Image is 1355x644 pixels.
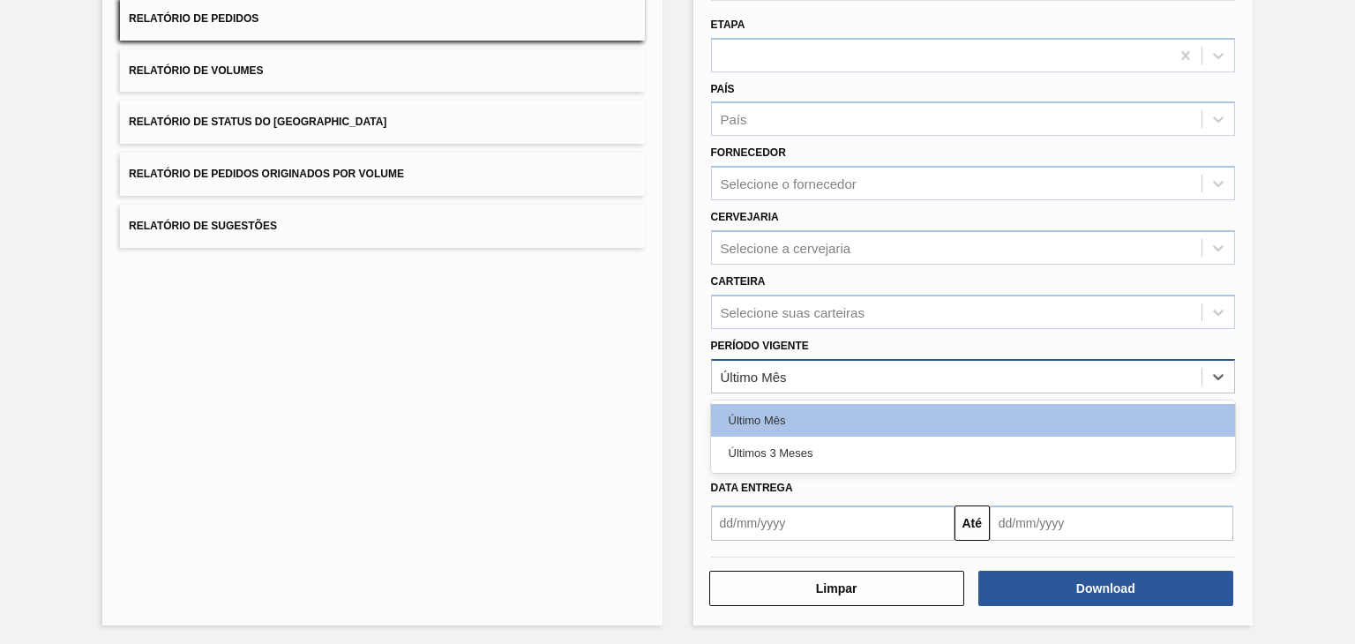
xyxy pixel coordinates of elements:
[711,19,745,31] label: Etapa
[954,505,990,541] button: Até
[120,49,644,93] button: Relatório de Volumes
[721,176,857,191] div: Selecione o fornecedor
[120,153,644,196] button: Relatório de Pedidos Originados por Volume
[129,12,258,25] span: Relatório de Pedidos
[978,571,1233,606] button: Download
[711,146,786,159] label: Fornecedor
[721,240,851,255] div: Selecione a cervejaria
[129,116,386,128] span: Relatório de Status do [GEOGRAPHIC_DATA]
[711,437,1235,469] div: Últimos 3 Meses
[120,205,644,248] button: Relatório de Sugestões
[711,275,766,288] label: Carteira
[711,404,1235,437] div: Último Mês
[709,571,964,606] button: Limpar
[711,505,954,541] input: dd/mm/yyyy
[721,304,865,319] div: Selecione suas carteiras
[721,369,787,384] div: Último Mês
[129,64,263,77] span: Relatório de Volumes
[711,340,809,352] label: Período Vigente
[129,168,404,180] span: Relatório de Pedidos Originados por Volume
[990,505,1233,541] input: dd/mm/yyyy
[711,83,735,95] label: País
[711,482,793,494] span: Data entrega
[721,112,747,127] div: País
[129,220,277,232] span: Relatório de Sugestões
[711,211,779,223] label: Cervejaria
[120,101,644,144] button: Relatório de Status do [GEOGRAPHIC_DATA]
